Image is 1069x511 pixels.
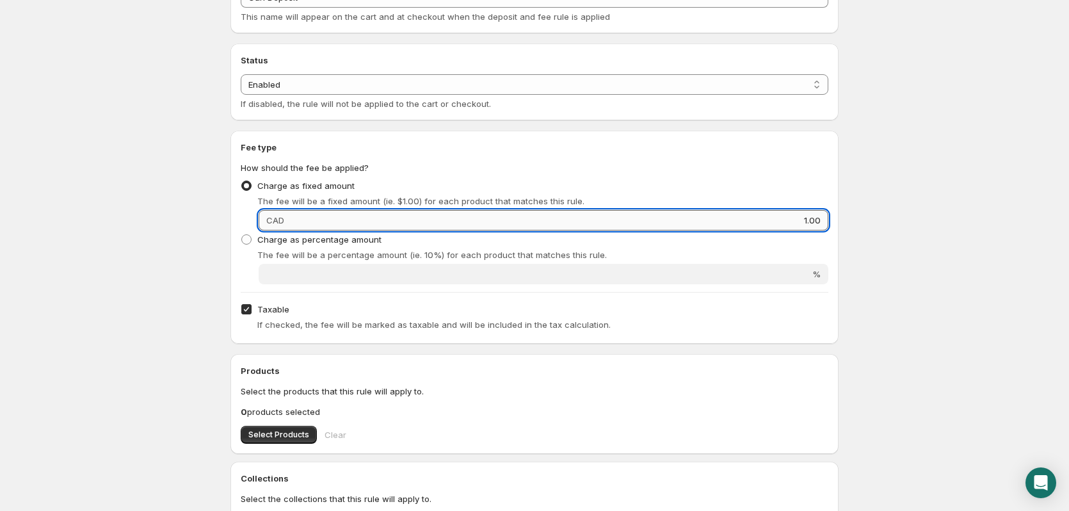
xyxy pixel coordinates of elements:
h2: Products [241,364,828,377]
span: % [812,269,821,279]
span: The fee will be a fixed amount (ie. $1.00) for each product that matches this rule. [257,196,584,206]
b: 0 [241,407,247,417]
p: Select the collections that this rule will apply to. [241,492,828,505]
h2: Fee type [241,141,828,154]
div: Open Intercom Messenger [1025,467,1056,498]
p: The fee will be a percentage amount (ie. 10%) for each product that matches this rule. [257,248,828,261]
h2: Status [241,54,828,67]
span: If checked, the fee will be marked as taxable and will be included in the tax calculation. [257,320,611,330]
p: products selected [241,405,828,418]
span: CAD [266,215,284,225]
span: This name will appear on the cart and at checkout when the deposit and fee rule is applied [241,12,610,22]
h2: Collections [241,472,828,485]
p: Select the products that this rule will apply to. [241,385,828,398]
span: Select Products [248,430,309,440]
span: Charge as fixed amount [257,181,355,191]
span: Taxable [257,304,289,314]
span: How should the fee be applied? [241,163,369,173]
button: Select Products [241,426,317,444]
span: Charge as percentage amount [257,234,382,245]
span: If disabled, the rule will not be applied to the cart or checkout. [241,99,491,109]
